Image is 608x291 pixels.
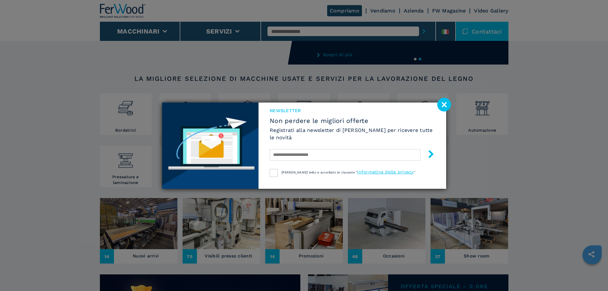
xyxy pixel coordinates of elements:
[270,107,435,114] span: NEWSLETTER
[281,171,357,174] span: [PERSON_NAME] letto e accettato le clausole "
[414,171,415,174] span: "
[270,117,435,125] span: Non perdere le migliori offerte
[357,169,414,174] a: informativa della privacy
[162,103,259,189] img: Newsletter image
[270,126,435,141] h6: Registrati alla newsletter di [PERSON_NAME] per ricevere tutte le novità
[421,148,435,163] button: submit-button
